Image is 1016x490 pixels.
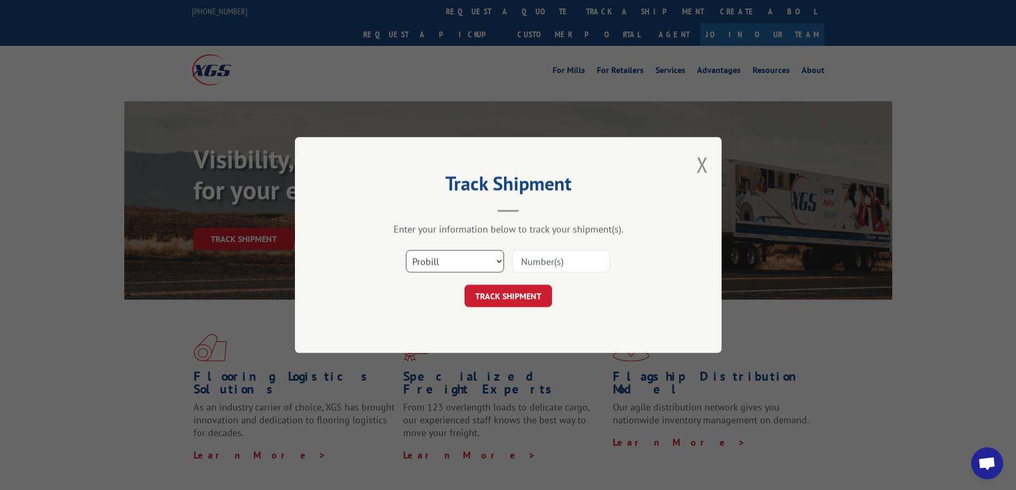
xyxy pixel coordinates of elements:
[348,223,668,235] div: Enter your information below to track your shipment(s).
[697,150,708,179] button: Close modal
[512,250,610,272] input: Number(s)
[971,447,1003,479] a: Open chat
[348,176,668,196] h2: Track Shipment
[465,285,552,307] button: TRACK SHIPMENT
